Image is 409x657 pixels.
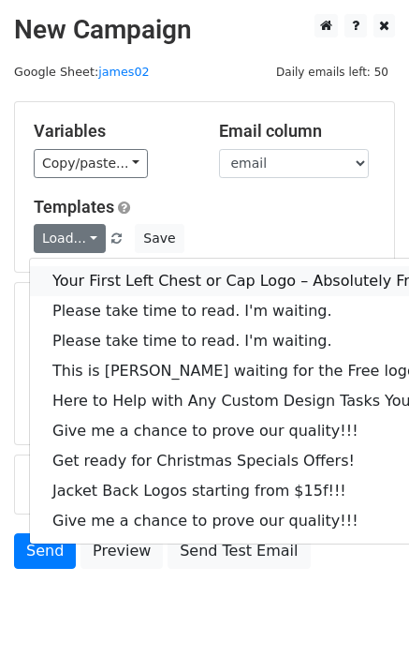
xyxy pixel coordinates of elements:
h2: New Campaign [14,14,395,46]
a: Preview [80,533,163,569]
a: Send Test Email [168,533,310,569]
h5: Email column [219,121,376,142]
small: Google Sheet: [14,65,150,79]
a: james02 [98,65,150,79]
iframe: Chat Widget [315,567,409,657]
a: Templates [34,197,114,217]
button: Save [135,224,183,253]
a: Daily emails left: 50 [270,65,395,79]
a: Send [14,533,76,569]
a: Copy/paste... [34,149,148,178]
h5: Variables [34,121,191,142]
a: Load... [34,224,106,253]
span: Daily emails left: 50 [270,62,395,82]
